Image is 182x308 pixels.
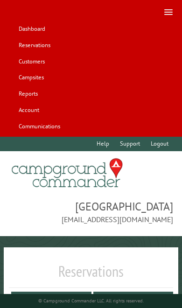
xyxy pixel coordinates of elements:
[115,137,144,151] a: Support
[14,119,64,133] a: Communications
[146,137,173,151] a: Logout
[14,54,49,69] a: Customers
[9,262,173,288] h1: Reservations
[9,155,126,191] img: Campground Commander
[92,137,113,151] a: Help
[38,298,144,304] small: © Campground Commander LLC. All rights reserved.
[9,199,173,225] span: [GEOGRAPHIC_DATA] [EMAIL_ADDRESS][DOMAIN_NAME]
[14,70,48,85] a: Campsites
[14,22,49,36] a: Dashboard
[14,87,42,101] a: Reports
[14,38,55,53] a: Reservations
[14,103,43,117] a: Account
